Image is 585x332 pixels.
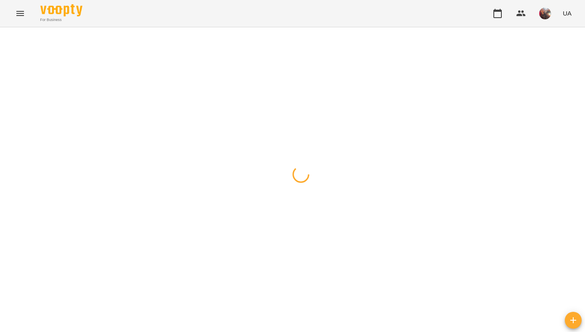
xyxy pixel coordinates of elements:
button: Menu [10,3,30,24]
span: UA [563,9,572,18]
img: Voopty Logo [40,4,82,16]
span: For Business [40,17,82,23]
button: UA [559,5,575,21]
img: 07d1fbc4fc69662ef2ada89552c7a29a.jpg [539,8,551,19]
